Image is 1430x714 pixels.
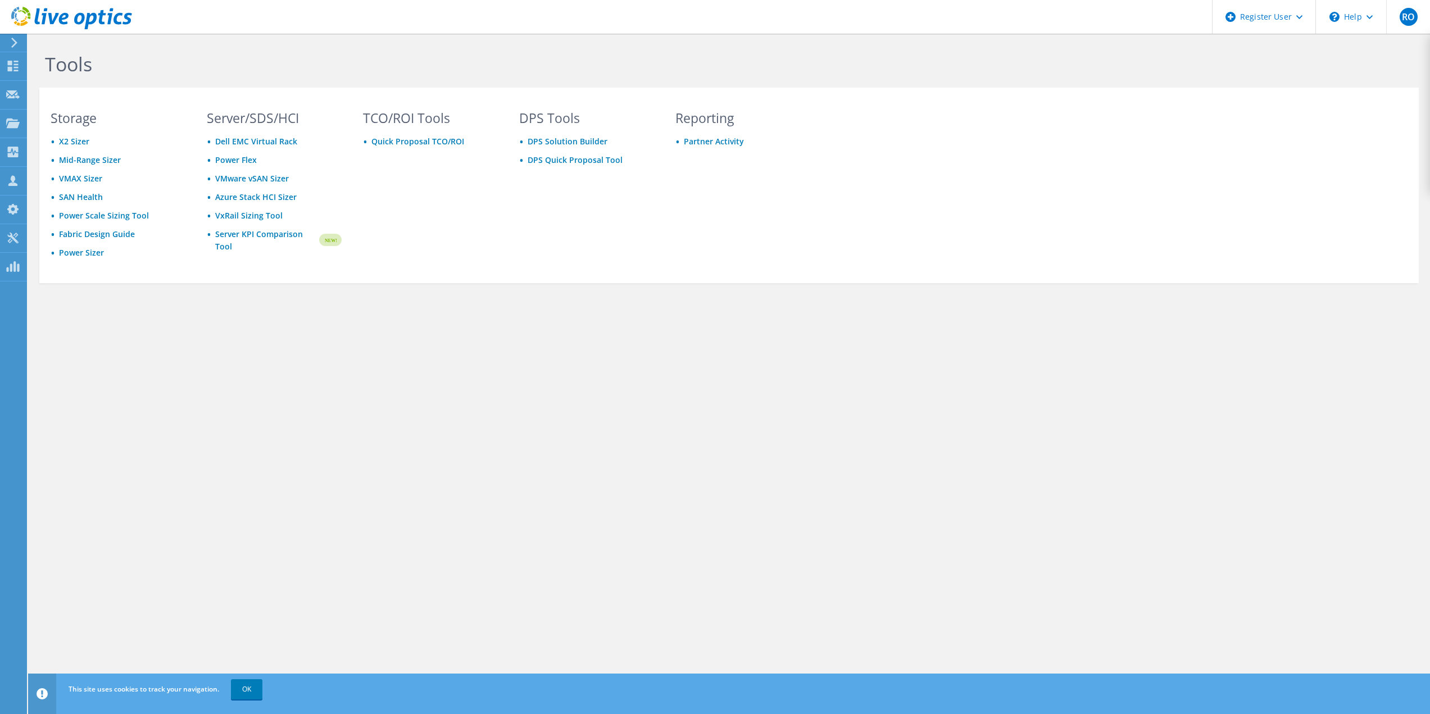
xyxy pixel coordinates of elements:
a: Dell EMC Virtual Rack [215,136,297,147]
h3: Storage [51,112,185,124]
a: SAN Health [59,192,103,202]
h3: Reporting [675,112,810,124]
a: Fabric Design Guide [59,229,135,239]
a: DPS Solution Builder [528,136,607,147]
a: Power Sizer [59,247,104,258]
a: Server KPI Comparison Tool [215,228,317,253]
a: Power Scale Sizing Tool [59,210,149,221]
a: Mid-Range Sizer [59,154,121,165]
a: DPS Quick Proposal Tool [528,154,623,165]
a: X2 Sizer [59,136,89,147]
a: VMware vSAN Sizer [215,173,289,184]
span: RO [1400,8,1418,26]
a: VMAX Sizer [59,173,102,184]
h3: Server/SDS/HCI [207,112,342,124]
img: new-badge.svg [317,227,342,253]
a: Partner Activity [684,136,744,147]
a: Power Flex [215,154,257,165]
a: Quick Proposal TCO/ROI [371,136,464,147]
a: OK [231,679,262,699]
h1: Tools [45,52,803,76]
h3: TCO/ROI Tools [363,112,498,124]
a: VxRail Sizing Tool [215,210,283,221]
svg: \n [1329,12,1340,22]
span: This site uses cookies to track your navigation. [69,684,219,694]
a: Azure Stack HCI Sizer [215,192,297,202]
h3: DPS Tools [519,112,654,124]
